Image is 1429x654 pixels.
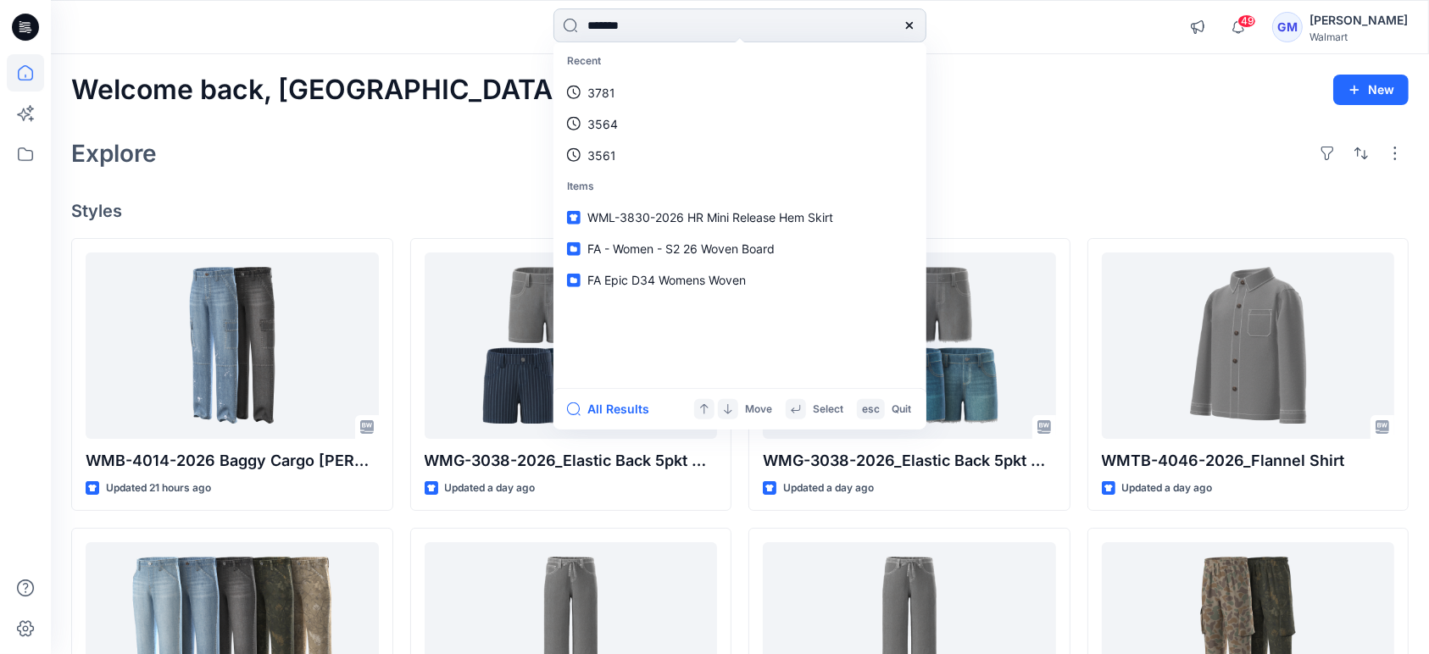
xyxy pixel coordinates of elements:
[557,170,923,202] p: Items
[1333,75,1409,105] button: New
[1122,479,1213,497] p: Updated a day ago
[587,273,746,287] span: FA Epic D34 Womens Woven
[892,400,911,418] p: Quit
[587,210,833,224] span: WML-3830-2026 HR Mini Release Hem Skirt
[557,139,923,170] a: 3561
[587,241,775,256] span: FA - Women - S2 26 Woven Board
[86,449,379,473] p: WMB-4014-2026 Baggy Cargo [PERSON_NAME]
[71,75,563,106] h2: Welcome back, [GEOGRAPHIC_DATA]
[1237,14,1256,28] span: 49
[1102,252,1395,439] a: WMTB-4046-2026_Flannel Shirt
[1309,30,1408,43] div: Walmart
[557,76,923,108] a: 3781
[1102,449,1395,473] p: WMTB-4046-2026_Flannel Shirt
[106,479,211,497] p: Updated 21 hours ago
[557,108,923,139] a: 3564
[745,400,772,418] p: Move
[86,252,379,439] a: WMB-4014-2026 Baggy Cargo Jean
[71,140,157,167] h2: Explore
[587,83,615,101] p: 3781
[813,400,843,418] p: Select
[425,252,718,439] a: WMG-3038-2026_Elastic Back 5pkt Denim Shorts 3 Inseam - Cost Opt
[587,114,618,132] p: 3564
[425,449,718,473] p: WMG-3038-2026_Elastic Back 5pkt Denim Shorts 3 Inseam - Cost Opt
[567,399,660,419] button: All Results
[587,146,616,163] p: 3561
[783,479,874,497] p: Updated a day ago
[557,264,923,296] a: FA Epic D34 Womens Woven
[557,202,923,233] a: WML-3830-2026 HR Mini Release Hem Skirt
[862,400,880,418] p: esc
[445,479,536,497] p: Updated a day ago
[71,201,1409,221] h4: Styles
[557,233,923,264] a: FA - Women - S2 26 Woven Board
[557,46,923,77] p: Recent
[1309,10,1408,30] div: [PERSON_NAME]
[763,449,1056,473] p: WMG-3038-2026_Elastic Back 5pkt Denim Shorts 3 Inseam
[1272,12,1303,42] div: GM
